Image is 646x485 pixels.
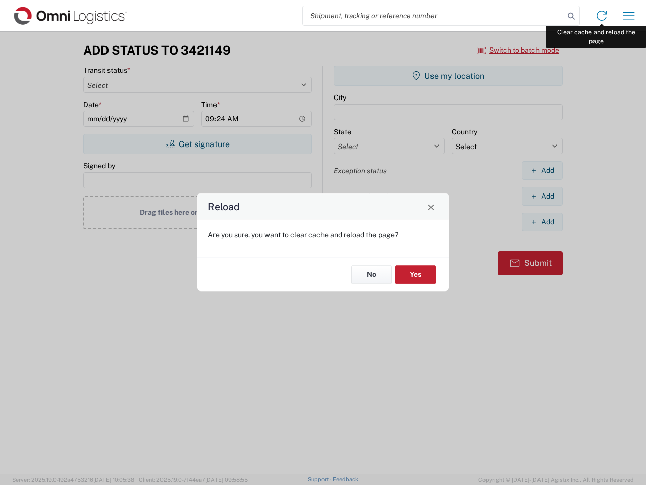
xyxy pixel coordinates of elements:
button: No [351,265,392,284]
button: Yes [395,265,436,284]
input: Shipment, tracking or reference number [303,6,564,25]
p: Are you sure, you want to clear cache and reload the page? [208,230,438,239]
h4: Reload [208,200,240,214]
button: Close [424,200,438,214]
